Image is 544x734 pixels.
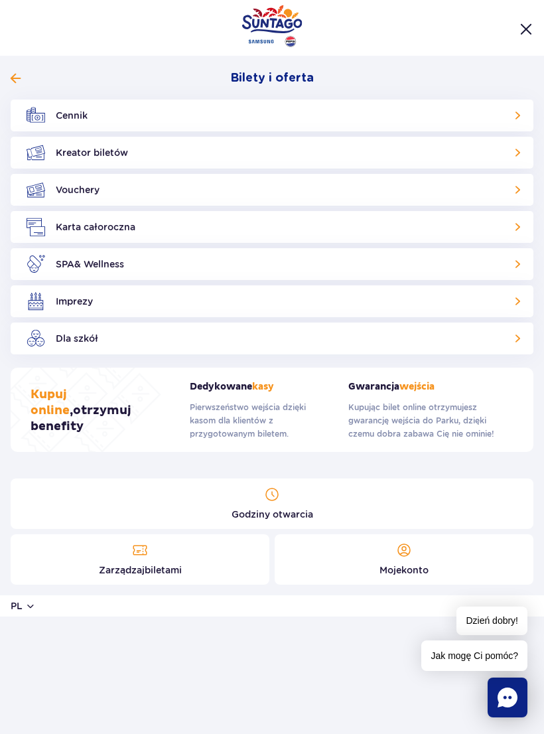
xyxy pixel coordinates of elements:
[456,607,527,635] span: Dzień dobry!
[520,23,532,35] img: Close menu
[11,534,269,585] a: Zarządzaj biletami
[252,381,274,392] span: kasy
[11,285,533,317] a: Imprezy
[11,478,533,529] a: Godziny otwarcia
[488,678,527,717] div: Chat
[519,22,533,37] button: Zamknij menu
[11,137,533,169] a: Kreator biletów
[275,534,533,585] a: Moje konto
[11,174,533,206] a: Vouchery
[190,401,328,441] p: Pierwszeństwo wejścia dzięki kasom dla klientów z przygotowanym biletem.
[399,381,435,392] span: wejścia
[56,257,124,271] span: SPA & Wellness
[11,323,533,354] a: Dla szkół
[348,381,513,392] strong: Gwarancja
[230,70,314,86] span: Bilety i oferta
[31,387,165,435] h3: , otrzymuj benefity
[190,381,328,392] strong: Dedykowane
[11,248,533,280] a: SPA& Wellness
[348,401,513,441] p: Kupując bilet online otrzymujesz gwarancję wejścia do Parku, dzięki czemu dobra zabawa Cię nie om...
[11,70,523,86] button: Bilety i oferta
[11,100,533,131] a: Cennik
[242,5,303,47] img: Park of Poland
[11,599,36,613] button: pl
[11,211,533,243] a: Karta całoroczna
[31,387,70,418] span: Kupuj online
[421,640,527,671] span: Jak mogę Ci pomóc?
